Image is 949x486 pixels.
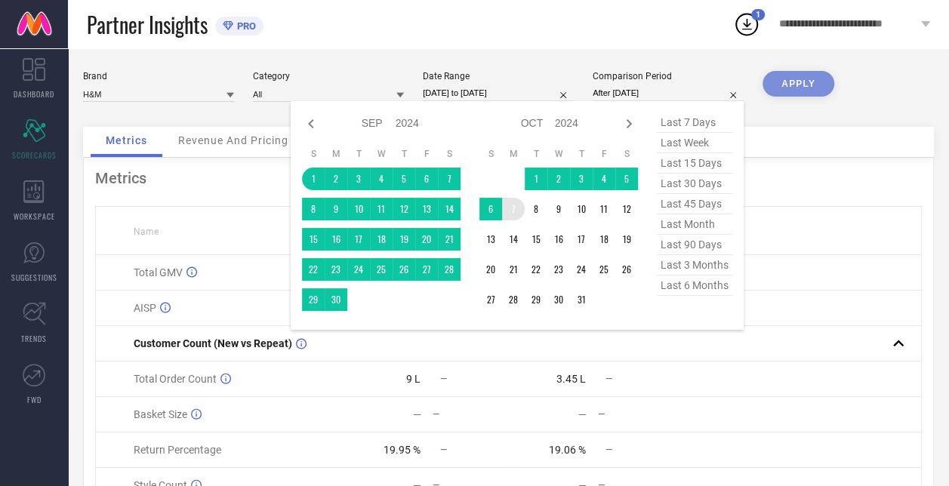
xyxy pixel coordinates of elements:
[134,444,221,456] span: Return Percentage
[502,148,525,160] th: Monday
[593,228,615,251] td: Fri Oct 18 2024
[302,288,325,311] td: Sun Sep 29 2024
[87,9,208,40] span: Partner Insights
[657,174,732,194] span: last 30 days
[370,198,393,220] td: Wed Sep 11 2024
[302,115,320,133] div: Previous month
[415,148,438,160] th: Friday
[547,168,570,190] td: Wed Oct 02 2024
[657,275,732,296] span: last 6 months
[605,374,612,384] span: —
[134,337,292,349] span: Customer Count (New vs Repeat)
[302,228,325,251] td: Sun Sep 15 2024
[393,148,415,160] th: Thursday
[413,408,421,420] div: —
[370,168,393,190] td: Wed Sep 04 2024
[370,258,393,281] td: Wed Sep 25 2024
[657,133,732,153] span: last week
[756,10,760,20] span: 1
[325,228,347,251] td: Mon Sep 16 2024
[393,198,415,220] td: Thu Sep 12 2024
[525,148,547,160] th: Tuesday
[502,198,525,220] td: Mon Oct 07 2024
[657,112,732,133] span: last 7 days
[393,168,415,190] td: Thu Sep 05 2024
[438,148,461,160] th: Saturday
[325,168,347,190] td: Mon Sep 02 2024
[347,148,370,160] th: Tuesday
[615,258,638,281] td: Sat Oct 26 2024
[547,288,570,311] td: Wed Oct 30 2024
[593,198,615,220] td: Fri Oct 11 2024
[325,148,347,160] th: Monday
[83,71,234,82] div: Brand
[657,194,732,214] span: last 45 days
[479,228,502,251] td: Sun Oct 13 2024
[406,373,421,385] div: 9 L
[548,444,585,456] div: 19.06 %
[440,444,447,455] span: —
[525,288,547,311] td: Tue Oct 29 2024
[479,288,502,311] td: Sun Oct 27 2024
[605,444,612,455] span: —
[134,373,217,385] span: Total Order Count
[370,228,393,251] td: Wed Sep 18 2024
[556,373,585,385] div: 3.45 L
[325,288,347,311] td: Mon Sep 30 2024
[415,168,438,190] td: Fri Sep 06 2024
[438,228,461,251] td: Sat Sep 21 2024
[134,302,156,314] span: AISP
[502,228,525,251] td: Mon Oct 14 2024
[570,148,593,160] th: Thursday
[178,134,288,146] span: Revenue And Pricing
[615,198,638,220] td: Sat Oct 12 2024
[370,148,393,160] th: Wednesday
[21,333,47,344] span: TRENDS
[134,266,183,278] span: Total GMV
[547,148,570,160] th: Wednesday
[253,71,404,82] div: Category
[547,198,570,220] td: Wed Oct 09 2024
[27,394,42,405] span: FWD
[347,228,370,251] td: Tue Sep 17 2024
[423,71,574,82] div: Date Range
[479,148,502,160] th: Sunday
[438,198,461,220] td: Sat Sep 14 2024
[570,198,593,220] td: Thu Oct 10 2024
[570,168,593,190] td: Thu Oct 03 2024
[570,228,593,251] td: Thu Oct 17 2024
[479,198,502,220] td: Sun Oct 06 2024
[615,168,638,190] td: Sat Oct 05 2024
[438,168,461,190] td: Sat Sep 07 2024
[570,288,593,311] td: Thu Oct 31 2024
[302,148,325,160] th: Sunday
[593,148,615,160] th: Friday
[233,20,256,32] span: PRO
[547,258,570,281] td: Wed Oct 23 2024
[593,168,615,190] td: Fri Oct 04 2024
[657,235,732,255] span: last 90 days
[733,11,760,38] div: Open download list
[502,258,525,281] td: Mon Oct 21 2024
[570,258,593,281] td: Thu Oct 24 2024
[393,228,415,251] td: Thu Sep 19 2024
[11,272,57,283] span: SUGGESTIONS
[593,71,744,82] div: Comparison Period
[302,258,325,281] td: Sun Sep 22 2024
[502,288,525,311] td: Mon Oct 28 2024
[415,198,438,220] td: Fri Sep 13 2024
[433,409,508,420] div: —
[525,228,547,251] td: Tue Oct 15 2024
[347,258,370,281] td: Tue Sep 24 2024
[578,408,586,420] div: —
[415,258,438,281] td: Fri Sep 27 2024
[106,134,147,146] span: Metrics
[593,258,615,281] td: Fri Oct 25 2024
[347,168,370,190] td: Tue Sep 03 2024
[95,169,922,187] div: Metrics
[134,226,159,237] span: Name
[620,115,638,133] div: Next month
[615,228,638,251] td: Sat Oct 19 2024
[415,228,438,251] td: Fri Sep 20 2024
[384,444,421,456] div: 19.95 %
